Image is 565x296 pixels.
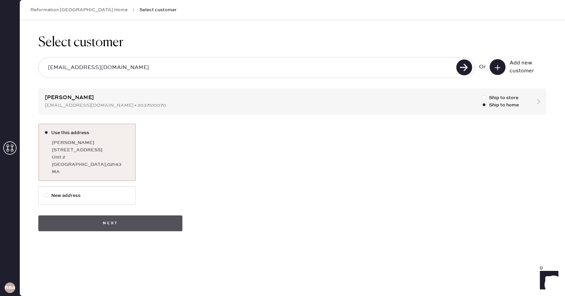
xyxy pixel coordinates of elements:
[30,7,128,13] a: Reformation [GEOGRAPHIC_DATA] Home
[52,168,130,175] div: MA
[52,154,130,161] div: Unit 2
[52,139,130,146] div: [PERSON_NAME]
[52,146,130,154] div: [STREET_ADDRESS]
[482,94,519,101] label: Ship to store
[43,60,454,75] input: Search by email or phone number
[534,266,562,295] iframe: Front Chat
[44,129,130,136] label: Use this address
[5,285,15,290] h3: RBA
[482,101,519,109] label: Ship to home
[38,215,182,231] button: Next
[44,192,130,199] label: New address
[139,7,177,13] span: Select customer
[52,161,130,168] div: [GEOGRAPHIC_DATA] , 02143
[38,35,546,51] h1: Select customer
[509,59,543,75] div: Add new customer
[479,63,486,71] div: Or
